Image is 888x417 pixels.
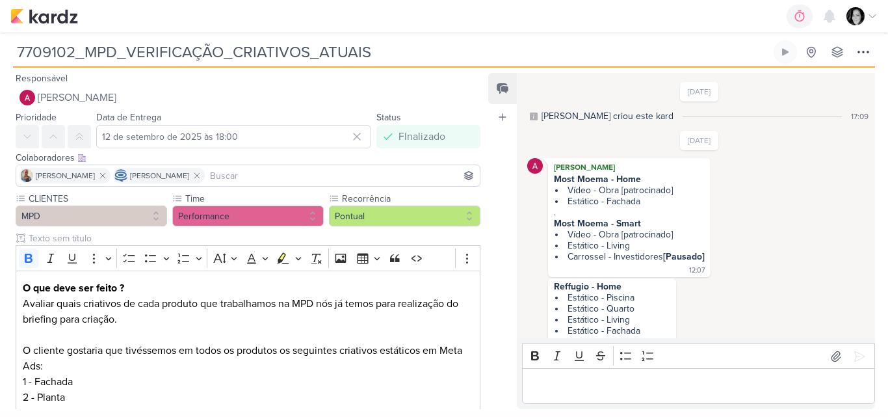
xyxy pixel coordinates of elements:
label: CLIENTES [27,192,167,206]
li: Estático - Quarto [555,303,670,314]
div: Editor editing area: main [522,368,875,404]
li: Estático - Piscina [555,292,670,303]
img: Alessandra Gomes [20,90,35,105]
label: Time [184,192,324,206]
strong: Reffugio - Home [554,281,621,292]
label: Status [376,112,401,123]
p: O cliente gostaria que tivéssemos em todos os produtos os seguintes criativos estáticos em Meta Ads: [23,343,474,374]
strong: O que deve ser feito ? [23,282,124,295]
input: Kard Sem Título [13,40,771,64]
div: [PERSON_NAME] criou este kard [542,109,673,123]
img: Alessandra Gomes [527,158,543,174]
input: Select a date [96,125,371,148]
img: Renata Brandão [846,7,865,25]
label: Responsável [16,73,68,84]
img: Iara Santos [20,169,33,182]
button: [PERSON_NAME] [16,86,480,109]
strong: Most Moema - Home [554,174,641,185]
label: Data de Entrega [96,112,161,123]
div: [PERSON_NAME] [551,161,708,174]
li: Estático - Fachada [555,325,670,336]
span: [PERSON_NAME] [36,170,95,182]
strong: [Pausado] [663,251,705,262]
div: . [554,207,705,218]
li: Estático - Fachada [555,196,705,207]
button: Pontual [329,206,480,226]
div: Ligar relógio [780,47,790,57]
li: Carrossel - Investidores [555,251,705,262]
div: Editor toolbar [16,245,480,271]
button: MPD [16,206,167,226]
button: FInalizado [376,125,480,148]
li: Vídeo - Obra [patrocinado] [555,185,705,196]
li: Vídeo - Obra [patrocinado] [555,229,705,240]
label: Recorrência [341,192,480,206]
div: Colaboradores [16,151,480,165]
span: [PERSON_NAME] [38,90,116,105]
input: Buscar [207,168,477,183]
div: 17:09 [851,111,868,122]
label: Prioridade [16,112,57,123]
li: Estático - Living [555,314,670,325]
img: Caroline Traven De Andrade [114,169,127,182]
div: FInalizado [398,129,445,144]
p: Avaliar quais criativos de cada produto que trabalhamos na MPD nós já temos para realização do br... [23,296,474,327]
input: Texto sem título [26,232,480,245]
strong: Most Moema - Smart [554,218,641,229]
li: Estático - Living [555,240,705,251]
div: Editor toolbar [522,343,875,369]
button: Performance [172,206,324,226]
span: [PERSON_NAME] [130,170,189,182]
div: . [554,336,670,347]
div: 12:07 [689,265,705,276]
img: kardz.app [10,8,78,24]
